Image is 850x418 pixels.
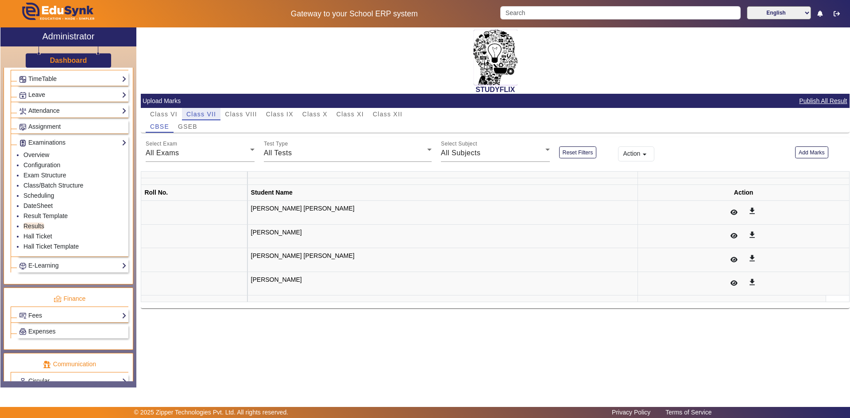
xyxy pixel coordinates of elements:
[247,248,638,272] td: [PERSON_NAME] [PERSON_NAME]
[178,123,197,130] span: GSEB
[500,6,740,19] input: Search
[11,294,128,303] p: Finance
[247,185,638,201] th: Student Name
[264,149,292,157] span: All Tests
[19,328,26,335] img: Payroll.png
[28,328,55,335] span: Expenses
[134,408,289,417] p: © 2025 Zipper Technologies Pvt. Ltd. All rights reserved.
[150,123,169,130] span: CBSE
[336,111,364,117] span: Class XI
[441,141,477,147] mat-label: Select Subject
[247,272,638,295] td: [PERSON_NAME]
[607,406,655,418] a: Privacy Policy
[141,85,850,94] h2: STUDYFLIX
[559,146,597,158] button: Reset Filters
[23,233,52,240] a: Hall Ticket
[640,150,649,159] mat-icon: arrow_drop_down
[11,360,128,369] p: Communication
[23,243,79,250] a: Hall Ticket Template
[748,207,757,215] mat-icon: get_app
[748,254,757,263] mat-icon: get_app
[302,111,328,117] span: Class X
[748,230,757,239] mat-icon: get_app
[638,185,850,201] th: Action
[266,111,294,117] span: Class IX
[264,141,288,147] mat-label: Test Type
[247,224,638,248] td: [PERSON_NAME]
[23,182,83,189] a: Class/Batch Structure
[441,149,481,157] span: All Subjects
[748,278,757,287] mat-icon: get_app
[23,212,68,219] a: Result Template
[23,222,44,230] a: Results
[23,161,60,169] a: Configuration
[225,111,257,117] span: Class VIII
[217,9,491,19] h5: Gateway to your School ERP system
[795,146,828,158] button: Add Marks
[23,172,66,179] a: Exam Structure
[54,295,62,303] img: finance.png
[146,149,179,157] span: All Exams
[19,122,127,132] a: Assignment
[0,27,136,46] a: Administrator
[473,30,518,85] img: 2da83ddf-6089-4dce-a9e2-416746467bdd
[28,123,61,130] span: Assignment
[19,326,127,337] a: Expenses
[50,56,87,65] h3: Dashboard
[146,141,177,147] mat-label: Select Exam
[247,201,638,225] td: [PERSON_NAME] [PERSON_NAME]
[618,146,654,161] button: Action
[43,360,51,368] img: communication.png
[42,31,95,42] h2: Administrator
[798,96,848,107] button: Publish All Result
[186,111,216,117] span: Class VII
[50,56,88,65] a: Dashboard
[141,94,850,108] mat-card-header: Upload Marks
[150,111,178,117] span: Class VI
[23,202,53,209] a: DateSheet
[23,192,54,199] a: Scheduling
[23,151,49,158] a: Overview
[19,124,26,130] img: Assignments.png
[661,406,716,418] a: Terms of Service
[141,185,247,201] th: Roll No.
[373,111,402,117] span: Class XII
